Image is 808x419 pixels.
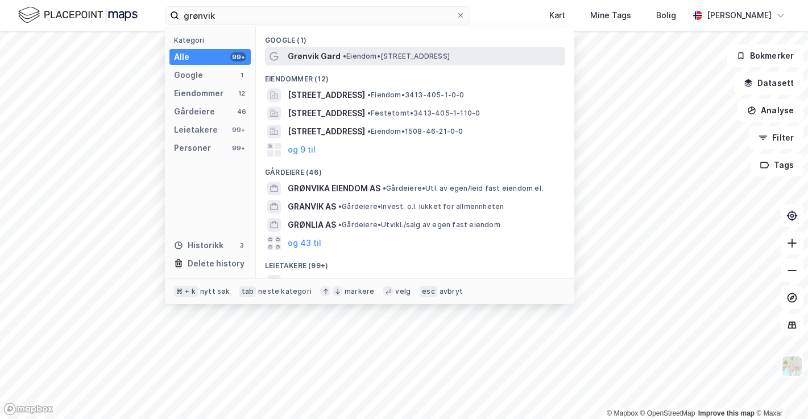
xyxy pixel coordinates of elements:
button: Tags [751,154,803,176]
div: Leietakere (99+) [256,252,574,273]
div: 99+ [230,52,246,61]
div: 99+ [230,125,246,134]
button: og 43 til [288,236,321,250]
span: [STREET_ADDRESS] [288,106,365,120]
iframe: Chat Widget [751,364,808,419]
span: • [367,109,371,117]
span: • [343,52,346,60]
span: Gårdeiere • Utl. av egen/leid fast eiendom el. [383,184,543,193]
span: • [338,220,342,229]
div: 12 [237,89,246,98]
div: Gårdeiere (46) [256,159,574,179]
button: og 9 til [288,143,316,157]
div: Kontrollprogram for chat [751,364,808,419]
div: [PERSON_NAME] [707,9,772,22]
span: • [383,184,386,192]
div: velg [395,287,411,296]
a: Improve this map [698,409,755,417]
div: Mine Tags [590,9,631,22]
button: Analyse [737,99,803,122]
button: Bokmerker [727,44,803,67]
span: Gårdeiere • Invest. o.l. lukket for allmennheten [338,202,504,211]
div: Leietakere [174,123,218,137]
a: OpenStreetMap [640,409,695,417]
div: esc [420,286,437,297]
div: nytt søk [200,287,230,296]
div: Google [174,68,203,82]
span: Eiendom • 1508-46-21-0-0 [367,127,463,136]
span: [STREET_ADDRESS] [288,125,365,138]
div: neste kategori [258,287,312,296]
div: Historikk [174,239,223,252]
div: Google (1) [256,27,574,47]
span: Gårdeiere • Utvikl./salg av egen fast eiendom [338,220,500,229]
span: Eiendom • 3413-405-1-0-0 [367,91,465,100]
span: Grønvik Gard [288,50,341,63]
div: 46 [237,107,246,116]
div: Gårdeiere [174,105,215,118]
div: 1 [237,71,246,80]
div: markere [345,287,374,296]
div: Bolig [656,9,676,22]
div: Kategori [174,36,251,44]
div: Eiendommer [174,87,223,100]
span: Eiendom • [STREET_ADDRESS] [343,52,450,61]
div: Eiendommer (12) [256,65,574,86]
span: Festetomt • 3413-405-1-110-0 [367,109,480,118]
a: Mapbox [607,409,638,417]
div: ⌘ + k [174,286,198,297]
a: Mapbox homepage [3,402,53,416]
span: Leietaker • Utøv. kunstnere innen musikk [359,277,505,286]
span: GRØNLIA AS [288,218,336,232]
span: • [359,277,362,286]
div: tab [239,286,256,297]
span: • [338,202,342,211]
span: GRØNVIK MUSIKK [288,275,357,289]
input: Søk på adresse, matrikkel, gårdeiere, leietakere eller personer [179,7,456,24]
span: GRANVIK AS [288,200,336,213]
div: 99+ [230,143,246,153]
div: 3 [237,241,246,250]
img: logo.f888ab2527a4732fd821a326f86c7f29.svg [18,5,138,25]
div: avbryt [440,287,463,296]
span: • [367,91,371,99]
span: • [367,127,371,135]
div: Kart [549,9,565,22]
span: [STREET_ADDRESS] [288,88,365,102]
span: GRØNVIKA EIENDOM AS [288,182,380,195]
div: Personer [174,141,211,155]
div: Delete history [188,257,245,270]
img: Z [781,355,803,377]
button: Filter [749,126,803,149]
div: Alle [174,50,189,64]
button: Datasett [734,72,803,95]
